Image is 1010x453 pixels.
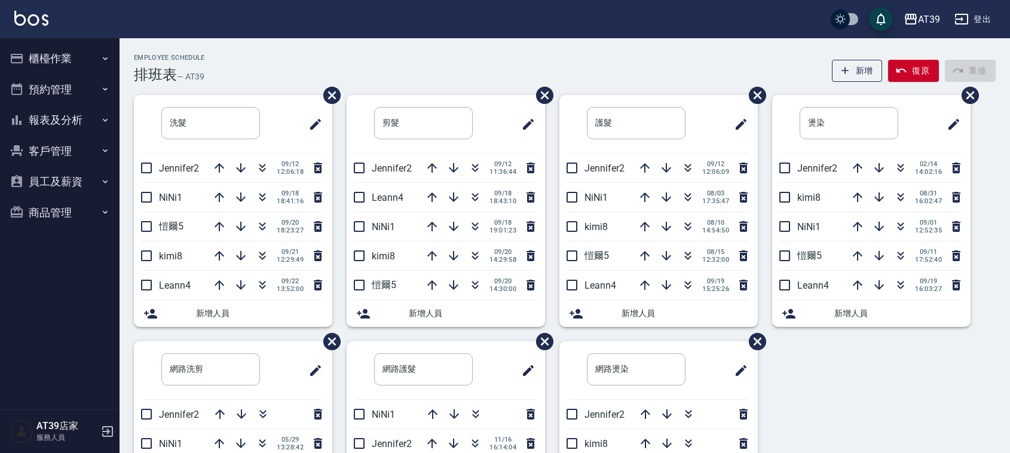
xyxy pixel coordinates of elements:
input: 排版標題 [161,353,260,385]
span: NiNi1 [797,221,821,232]
div: 新增人員 [772,300,971,327]
span: 愷爾5 [797,250,822,261]
span: 新增人員 [622,307,748,320]
span: 修改班表的標題 [301,356,323,385]
span: 09/19 [702,277,729,285]
span: 新增人員 [834,307,961,320]
input: 排版標題 [374,353,473,385]
span: 09/18 [277,189,304,197]
span: Leann4 [159,280,191,291]
p: 服務人員 [36,432,97,443]
span: 愷爾5 [159,221,183,232]
span: 新增人員 [196,307,323,320]
button: 商品管理 [5,197,115,228]
img: Person [10,420,33,443]
span: 15:25:26 [702,285,729,293]
img: Logo [14,11,48,26]
span: Jennifer2 [584,409,625,420]
span: 13:52:00 [277,285,304,293]
span: 修改班表的標題 [514,110,535,139]
span: Jennifer2 [372,438,412,449]
span: kimi8 [797,192,821,203]
span: 12:32:00 [702,256,729,264]
span: 14:30:00 [489,285,516,293]
span: 刪除班表 [740,78,768,113]
div: 新增人員 [134,300,332,327]
span: 09/11 [915,248,942,256]
span: 刪除班表 [953,78,981,113]
span: 刪除班表 [314,324,342,359]
input: 排版標題 [374,107,473,139]
span: 刪除班表 [527,324,555,359]
span: 16:02:47 [915,197,942,205]
span: 修改班表的標題 [301,110,323,139]
span: 09/22 [277,277,304,285]
span: 刪除班表 [314,78,342,113]
span: 09/20 [489,277,516,285]
span: kimi8 [584,438,608,449]
span: Jennifer2 [159,163,199,174]
span: Jennifer2 [797,163,837,174]
span: 09/12 [277,160,304,168]
span: 09/20 [489,248,516,256]
span: 05/29 [277,436,304,443]
span: Jennifer2 [159,409,199,420]
span: 19:01:23 [489,227,516,234]
span: 18:41:16 [277,197,304,205]
span: Jennifer2 [372,163,412,174]
span: 新增人員 [409,307,535,320]
span: 08/10 [702,219,729,227]
span: 修改班表的標題 [727,110,748,139]
span: 修改班表的標題 [514,356,535,385]
h3: 排班表 [134,66,177,83]
input: 排版標題 [587,353,685,385]
button: 預約管理 [5,74,115,105]
span: 09/18 [489,189,516,197]
span: NiNi1 [372,409,395,420]
div: 新增人員 [559,300,758,327]
button: save [869,7,893,31]
h6: — AT39 [177,71,204,83]
span: kimi8 [584,221,608,232]
span: 09/18 [489,219,516,227]
input: 排版標題 [161,107,260,139]
h2: Employee Schedule [134,54,205,62]
button: 櫃檯作業 [5,43,115,74]
span: 08/03 [702,189,729,197]
span: 12:06:18 [277,168,304,176]
input: 排版標題 [800,107,898,139]
span: 09/12 [702,160,729,168]
span: NiNi1 [159,438,182,449]
span: Leann4 [372,192,403,203]
span: kimi8 [159,250,182,262]
span: 13:28:42 [277,443,304,451]
span: 09/01 [915,219,942,227]
span: 17:35:47 [702,197,729,205]
span: 14:29:58 [489,256,516,264]
input: 排版標題 [587,107,685,139]
button: 報表及分析 [5,105,115,136]
span: NiNi1 [584,192,608,203]
span: 刪除班表 [740,324,768,359]
span: 16:14:04 [489,443,516,451]
span: 刪除班表 [527,78,555,113]
span: 12:06:09 [702,168,729,176]
div: AT39 [918,12,940,27]
span: 11:36:44 [489,168,516,176]
span: 09/21 [277,248,304,256]
span: kimi8 [372,250,395,262]
span: 18:23:27 [277,227,304,234]
span: NiNi1 [159,192,182,203]
span: 09/19 [915,277,942,285]
span: 14:54:50 [702,227,729,234]
span: 08/15 [702,248,729,256]
button: 復原 [888,60,939,82]
h5: AT39店家 [36,420,97,432]
span: 17:52:40 [915,256,942,264]
span: 09/20 [277,219,304,227]
span: 12:52:35 [915,227,942,234]
span: 愷爾5 [584,250,609,261]
span: Jennifer2 [584,163,625,174]
span: Leann4 [797,280,829,291]
button: 客戶管理 [5,136,115,167]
